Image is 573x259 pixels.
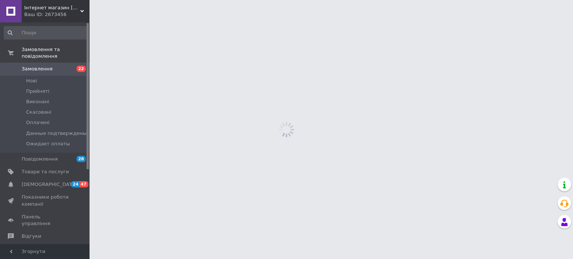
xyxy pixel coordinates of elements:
input: Пошук [4,26,88,40]
span: Повідомлення [22,156,58,162]
span: 47 [79,181,88,187]
span: Виконані [26,98,49,105]
span: Прийняті [26,88,49,95]
span: Замовлення та повідомлення [22,46,90,60]
div: Ваш ID: 2673456 [24,11,90,18]
span: Нові [26,78,37,84]
span: 24 [71,181,79,187]
span: Замовлення [22,66,53,72]
span: Інтернет магазин tsarsky-shop.com.ua [24,4,80,11]
span: Відгуки [22,233,41,240]
span: [DEMOGRAPHIC_DATA] [22,181,77,188]
span: Оплачені [26,119,50,126]
span: Данные подтверждены [26,130,87,137]
span: Панель управління [22,214,69,227]
span: Скасовані [26,109,51,116]
span: 28 [76,156,86,162]
span: 22 [76,66,86,72]
span: Товари та послуги [22,168,69,175]
span: Показники роботи компанії [22,194,69,207]
span: Ожидает оплаты [26,140,70,147]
